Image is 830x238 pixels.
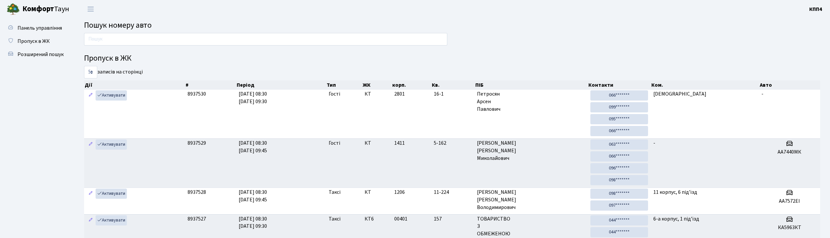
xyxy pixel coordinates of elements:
[761,224,817,231] h5: КА5963КТ
[96,215,127,225] a: Активувати
[434,139,472,147] span: 5-162
[188,189,206,196] span: 8937528
[188,90,206,98] span: 8937530
[87,90,95,101] a: Редагувати
[87,215,95,225] a: Редагувати
[3,48,69,61] a: Розширений пошук
[365,90,389,98] span: КТ
[3,35,69,48] a: Пропуск в ЖК
[84,66,143,78] label: записів на сторінці
[239,215,267,230] span: [DATE] 08:30 [DATE] 09:30
[82,4,99,15] button: Переключити навігацію
[761,198,817,204] h5: АА7572ЕІ
[96,90,127,101] a: Активувати
[653,189,697,196] span: 11 корпус, 6 під'їзд
[329,189,341,196] span: Таксі
[329,90,340,98] span: Гості
[653,90,706,98] span: [DEMOGRAPHIC_DATA]
[365,139,389,147] span: КТ
[87,189,95,199] a: Редагувати
[653,139,655,147] span: -
[87,139,95,150] a: Редагувати
[392,80,431,90] th: корп.
[17,24,62,32] span: Панель управління
[188,139,206,147] span: 8937529
[22,4,54,14] b: Комфорт
[362,80,392,90] th: ЖК
[96,139,127,150] a: Активувати
[329,139,340,147] span: Гості
[188,215,206,223] span: 8937527
[394,189,405,196] span: 1206
[477,139,585,162] span: [PERSON_NAME] [PERSON_NAME] Миколайович
[365,189,389,196] span: КТ
[394,215,407,223] span: 00401
[84,19,152,31] span: Пошук номеру авто
[431,80,474,90] th: Кв.
[761,149,817,155] h5: АА7440МК
[809,5,822,13] a: КПП4
[3,21,69,35] a: Панель управління
[185,80,236,90] th: #
[434,215,472,223] span: 157
[761,90,763,98] span: -
[475,80,588,90] th: ПІБ
[7,3,20,16] img: logo.png
[96,189,127,199] a: Активувати
[365,215,389,223] span: КТ6
[651,80,759,90] th: Ком.
[17,51,64,58] span: Розширений пошук
[588,80,651,90] th: Контакти
[653,215,699,223] span: 6-а корпус, 1 під'їзд
[84,33,447,45] input: Пошук
[329,215,341,223] span: Таксі
[22,4,69,15] span: Таун
[84,54,820,63] h4: Пропуск в ЖК
[326,80,362,90] th: Тип
[84,66,97,78] select: записів на сторінці
[809,6,822,13] b: КПП4
[394,90,405,98] span: 2801
[477,90,585,113] span: Петросян Арсен Павлович
[477,189,585,211] span: [PERSON_NAME] [PERSON_NAME] Володимирович
[239,90,267,105] span: [DATE] 08:30 [DATE] 09:30
[236,80,326,90] th: Період
[759,80,820,90] th: Авто
[17,38,50,45] span: Пропуск в ЖК
[239,189,267,203] span: [DATE] 08:30 [DATE] 09:45
[394,139,405,147] span: 1411
[434,90,472,98] span: 16-1
[84,80,185,90] th: Дії
[239,139,267,154] span: [DATE] 08:30 [DATE] 09:45
[434,189,472,196] span: 11-224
